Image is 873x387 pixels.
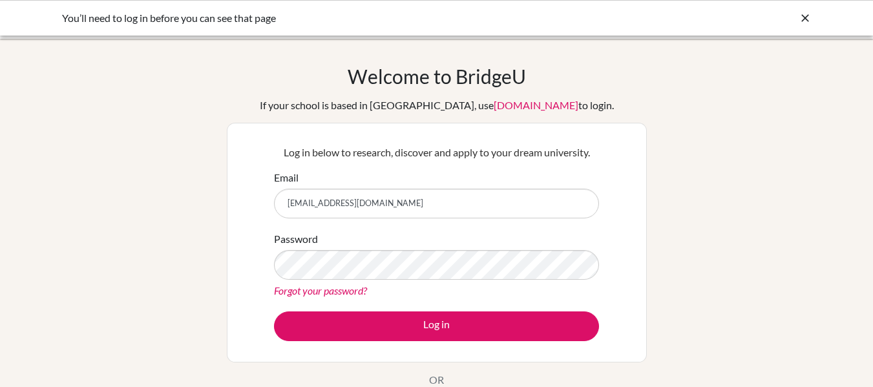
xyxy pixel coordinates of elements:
[274,145,599,160] p: Log in below to research, discover and apply to your dream university.
[274,284,367,297] a: Forgot your password?
[348,65,526,88] h1: Welcome to BridgeU
[274,170,299,185] label: Email
[274,231,318,247] label: Password
[494,99,578,111] a: [DOMAIN_NAME]
[260,98,614,113] div: If your school is based in [GEOGRAPHIC_DATA], use to login.
[274,311,599,341] button: Log in
[62,10,618,26] div: You’ll need to log in before you can see that page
